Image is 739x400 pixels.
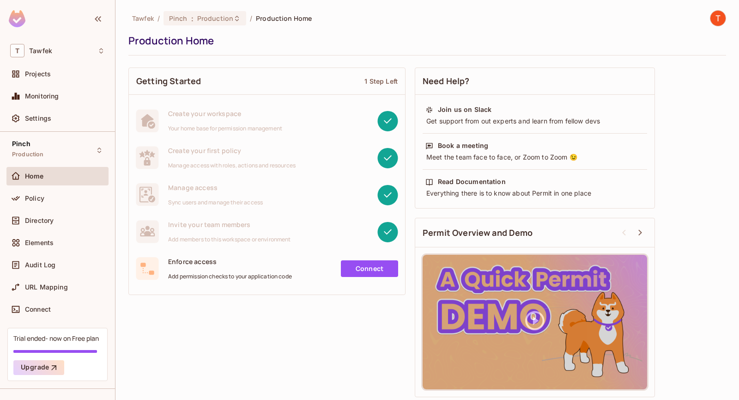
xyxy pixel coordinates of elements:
[25,306,51,313] span: Connect
[341,260,398,277] a: Connect
[425,117,644,126] div: Get support from out experts and learn from fellow devs
[425,153,644,162] div: Meet the team face to face, or Zoom to Zoom 😉
[157,14,160,23] li: /
[25,115,51,122] span: Settings
[423,227,533,239] span: Permit Overview and Demo
[10,44,24,57] span: T
[168,199,263,206] span: Sync users and manage their access
[423,75,470,87] span: Need Help?
[29,47,52,55] span: Workspace: Tawfek
[197,14,233,23] span: Production
[168,220,291,229] span: Invite your team members
[169,14,188,23] span: Pinch
[168,236,291,243] span: Add members to this workspace or environment
[710,11,726,26] img: Tawfek Daghistani
[168,183,263,192] span: Manage access
[25,70,51,78] span: Projects
[136,75,201,87] span: Getting Started
[168,109,282,118] span: Create your workspace
[25,195,44,202] span: Policy
[438,105,491,114] div: Join us on Slack
[256,14,312,23] span: Production Home
[425,189,644,198] div: Everything there is to know about Permit in one place
[13,360,64,375] button: Upgrade
[191,15,194,22] span: :
[168,146,296,155] span: Create your first policy
[168,273,292,280] span: Add permission checks to your application code
[364,77,398,86] div: 1 Step Left
[25,283,68,291] span: URL Mapping
[128,34,721,48] div: Production Home
[168,125,282,132] span: Your home base for permission management
[250,14,252,23] li: /
[9,10,25,27] img: SReyMgAAAABJRU5ErkJggg==
[25,239,54,246] span: Elements
[25,217,54,224] span: Directory
[13,334,99,343] div: Trial ended- now on Free plan
[438,177,506,186] div: Read Documentation
[132,14,154,23] span: the active workspace
[25,172,44,180] span: Home
[168,162,296,169] span: Manage access with roles, actions and resources
[12,140,30,148] span: Pinch
[438,141,488,150] div: Book a meeting
[168,257,292,266] span: Enforce access
[12,151,44,158] span: Production
[25,92,59,100] span: Monitoring
[25,261,55,269] span: Audit Log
